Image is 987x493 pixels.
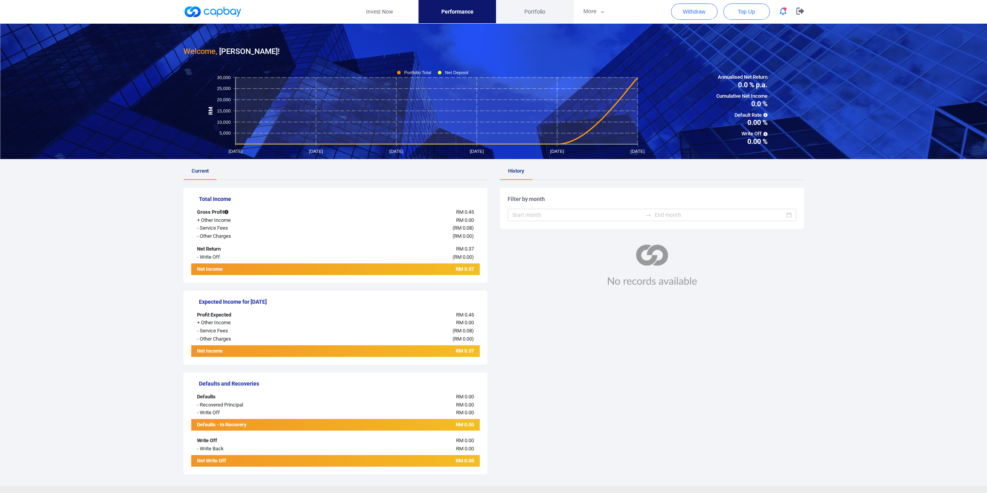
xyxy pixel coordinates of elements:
[191,253,311,261] div: - Write Off
[191,245,311,253] div: Net Return
[191,393,311,401] div: Defaults
[389,149,403,154] tspan: [DATE]
[199,195,480,202] h5: Total Income
[454,225,472,231] span: RM 0.08
[199,298,480,305] h5: Expected Income for [DATE]
[716,100,767,107] span: 0.0 %
[219,131,230,135] tspan: 5,000
[456,320,474,325] span: RM 0.00
[508,195,796,202] h5: Filter by month
[508,168,524,174] span: History
[191,311,311,319] div: Profit Expected
[456,348,474,354] span: RM 0.37
[456,209,474,215] span: RM 0.45
[207,107,213,115] tspan: RM
[311,335,480,343] div: ( )
[191,409,311,417] div: - Write Off
[311,224,480,232] div: ( )
[645,212,652,218] span: to
[311,253,480,261] div: ( )
[191,208,311,216] div: Gross Profit
[716,73,767,81] span: Annualised Net Return
[655,211,785,219] input: End month
[456,217,474,223] span: RM 0.00
[191,265,311,275] div: Net Income
[456,394,474,400] span: RM 0.00
[183,47,217,56] span: Welcome,
[191,327,311,335] div: - Service Fees
[199,380,480,387] h5: Defaults and Recoveries
[630,149,644,154] tspan: [DATE]
[454,336,472,342] span: RM 0.00
[217,75,230,80] tspan: 30,000
[191,216,311,225] div: + Other Income
[456,312,474,318] span: RM 0.45
[456,446,474,451] span: RM 0.00
[645,212,652,218] span: swap-right
[723,3,770,20] button: Top Up
[441,7,473,16] span: Performance
[456,246,474,252] span: RM 0.37
[716,130,767,138] span: Write Off
[738,8,755,16] span: Top Up
[470,149,484,154] tspan: [DATE]
[311,327,480,335] div: ( )
[524,7,545,16] span: Portfolio
[191,419,311,431] div: Defaults - In Recovery
[191,319,311,327] div: + Other Income
[445,70,468,75] tspan: Net Deposit
[191,401,311,409] div: - Recovered Principal
[228,149,242,154] tspan: [DATE]
[191,437,311,445] div: Write Off
[217,97,230,102] tspan: 20,000
[716,81,767,88] span: 0.0 % p.a.
[716,138,767,145] span: 0.00 %
[183,45,280,57] h3: [PERSON_NAME] !
[191,224,311,232] div: - Service Fees
[716,92,767,100] span: Cumulative Net Income
[191,232,311,240] div: - Other Charges
[456,402,474,408] span: RM 0.00
[191,347,311,357] div: Net Income
[456,458,474,464] span: RM 0.00
[456,438,474,443] span: RM 0.00
[404,70,431,75] tspan: Portfolio Total
[217,86,230,91] tspan: 25,000
[309,149,323,154] tspan: [DATE]
[716,119,767,126] span: 0.00 %
[456,266,474,272] span: RM 0.37
[512,211,642,219] input: Start month
[456,422,474,427] span: RM 0.00
[550,149,564,154] tspan: [DATE]
[456,410,474,415] span: RM 0.00
[600,244,704,286] img: no_record
[671,3,717,20] button: Withdraw
[217,119,230,124] tspan: 10,000
[191,455,311,467] div: Net Write Off
[716,111,767,119] span: Default Rate
[191,445,311,453] div: - Write Back
[454,328,472,334] span: RM 0.08
[454,254,472,260] span: RM 0.00
[454,233,472,239] span: RM 0.00
[191,335,311,343] div: - Other Charges
[217,108,230,113] tspan: 15,000
[192,168,209,174] span: Current
[311,232,480,240] div: ( )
